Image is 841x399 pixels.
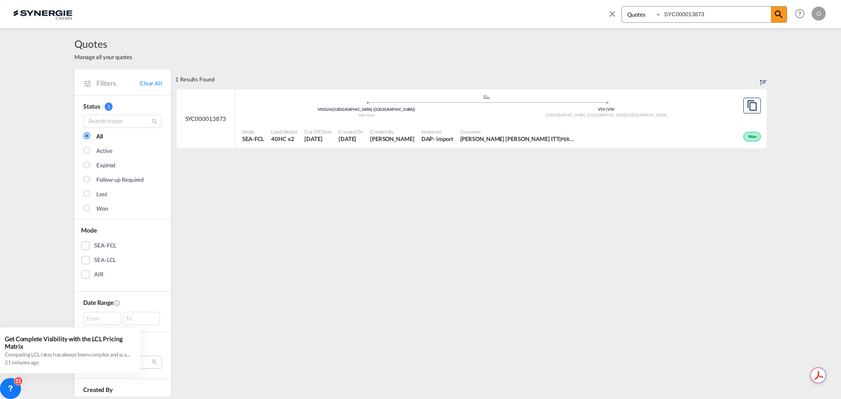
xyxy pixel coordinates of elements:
div: Help [792,6,812,22]
span: Mode [242,128,264,135]
div: O [812,7,826,21]
span: Created By [83,386,113,393]
span: Filters [96,78,140,88]
div: All [96,132,103,141]
md-icon: icon-magnify [151,118,158,125]
span: Created On [339,128,363,135]
md-icon: icon-magnify [774,9,784,20]
span: 1 [105,102,113,111]
md-checkbox: AIR [81,270,164,279]
span: [GEOGRAPHIC_DATA] [627,113,667,117]
span: | [332,107,333,112]
span: Mode [81,226,97,234]
span: Quotes [74,37,132,51]
span: 6 Aug 2025 [339,135,363,143]
input: Search status [83,115,162,128]
div: Sort by: Created On [760,70,767,89]
span: Incoterms [421,128,453,135]
md-checkbox: SEA-FCL [81,241,164,250]
span: SEA-FCL [242,135,264,143]
span: Created By [370,128,414,135]
span: Cut Off Date [304,128,332,135]
span: , [626,113,627,117]
button: Copy Quote [743,98,761,113]
div: SEA-FCL [94,241,117,250]
div: DAP import [421,135,453,143]
span: | [606,107,608,112]
span: Customer [460,128,574,135]
div: Status 1 [83,102,162,111]
span: Viet Nam [359,113,375,117]
div: Won [743,132,761,141]
md-icon: assets/icons/custom/copyQuote.svg [747,100,757,111]
span: VNSGN [GEOGRAPHIC_DATA] ([GEOGRAPHIC_DATA]) [318,107,415,112]
div: - import [433,135,453,143]
div: To [123,312,160,325]
span: V5Y [598,107,608,112]
div: SEA-LCL [94,256,116,265]
span: [PERSON_NAME] TRANSPORT [559,135,625,142]
md-checkbox: SEA-LCL [81,256,164,265]
md-icon: assets/icons/custom/ship-fill.svg [481,95,492,99]
span: icon-magnify [771,7,787,22]
div: SYC000013873 assets/icons/custom/ship-fill.svgassets/icons/custom/roll-o-plane.svgOriginHo Chi Mi... [177,89,767,149]
span: Date Range [83,299,113,306]
span: Karen Mercier [370,135,414,143]
span: Load Details [271,128,297,135]
div: Follow-up Required [96,176,144,184]
div: Expired [96,161,115,170]
div: 1 Results Found [175,70,215,89]
div: DAP [421,135,433,143]
span: V5Y [608,107,615,112]
span: SYC000013873 [185,115,226,123]
span: 40HC x 2 [271,135,297,143]
div: AIR [94,270,103,279]
md-icon: icon-close [608,9,617,18]
span: icon-close [608,6,622,27]
span: Help [792,6,807,21]
span: [GEOGRAPHIC_DATA], [GEOGRAPHIC_DATA] [546,113,627,117]
span: Won [748,134,759,140]
md-icon: Created On [113,300,120,307]
div: Lost [96,190,107,199]
a: Clear All [140,79,162,87]
div: From [83,312,120,325]
input: Enter Quotation Number [662,7,771,22]
span: ELENA LE ANH ITT LE ANH TRANSPORT [460,135,574,143]
span: Manage all your quotes [74,53,132,61]
span: From To [83,312,162,325]
span: Status [83,102,100,110]
img: 1f56c880d42311ef80fc7dca854c8e59.png [13,4,72,24]
div: Won [96,205,108,213]
span: 6 Aug 2025 [304,135,332,143]
div: Active [96,147,112,155]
